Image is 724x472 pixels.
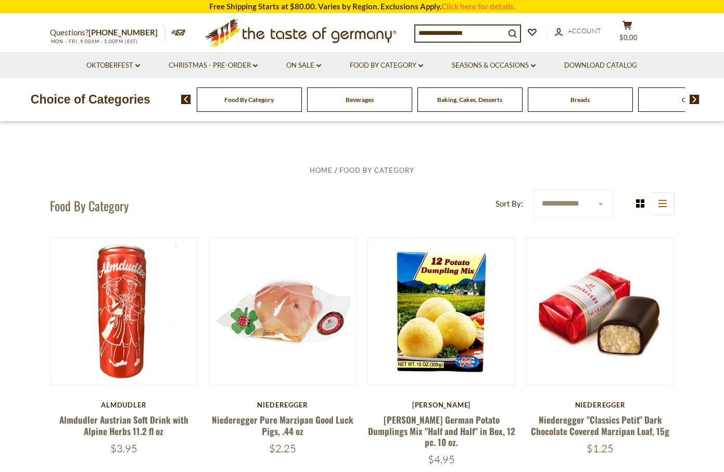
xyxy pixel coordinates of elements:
[496,197,523,210] label: Sort By:
[368,413,515,449] a: [PERSON_NAME] German Potato Dumplings Mix "Half and Half" in Box, 12 pc. 10 oz.
[269,442,296,455] span: $2.25
[612,20,643,46] button: $0.00
[50,401,198,409] div: Almdudler
[86,60,140,71] a: Oktoberfest
[527,257,674,366] img: Niederegger "Classics Petit" Dark Chocolate Covered Marzipan Loaf, 15g
[441,2,515,11] a: Click here for details.
[212,413,353,437] a: Niederegger Pure Marzipan Good Luck Pigs, .44 oz
[88,28,158,37] a: [PHONE_NUMBER]
[286,60,321,71] a: On Sale
[350,60,423,71] a: Food By Category
[531,413,669,437] a: Niederegger "Classics Petit" Dark Chocolate Covered Marzipan Loaf, 15g
[224,96,274,104] a: Food By Category
[452,60,536,71] a: Seasons & Occasions
[587,442,614,455] span: $1.25
[690,95,700,104] img: next arrow
[59,413,188,437] a: Almdudler Austrian Soft Drink with Alpine Herbs 11.2 fl oz
[209,401,357,409] div: Niederegger
[564,60,637,71] a: Download Catalog
[570,96,590,104] a: Breads
[437,96,502,104] a: Baking, Cakes, Desserts
[310,166,333,174] a: Home
[50,26,166,40] p: Questions?
[50,198,129,213] h1: Food By Category
[209,238,357,385] img: Niederegger Pure Marzipan Good Luck Pigs, .44 oz
[367,401,516,409] div: [PERSON_NAME]
[568,27,601,35] span: Account
[110,442,137,455] span: $3.95
[619,33,638,42] span: $0.00
[555,25,601,37] a: Account
[50,238,198,385] img: Almdudler Austrian Soft Drink with Alpine Herbs 11.2 fl oz
[50,39,138,44] span: MON - FRI, 9:00AM - 5:00PM (EST)
[526,401,675,409] div: Niederegger
[346,96,374,104] a: Beverages
[169,60,258,71] a: Christmas - PRE-ORDER
[428,453,455,466] span: $4.95
[339,166,414,174] a: Food By Category
[368,238,515,385] img: Dr. Knoll German Potato Dumplings Mix "Half and Half" in Box, 12 pc. 10 oz.
[181,95,191,104] img: previous arrow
